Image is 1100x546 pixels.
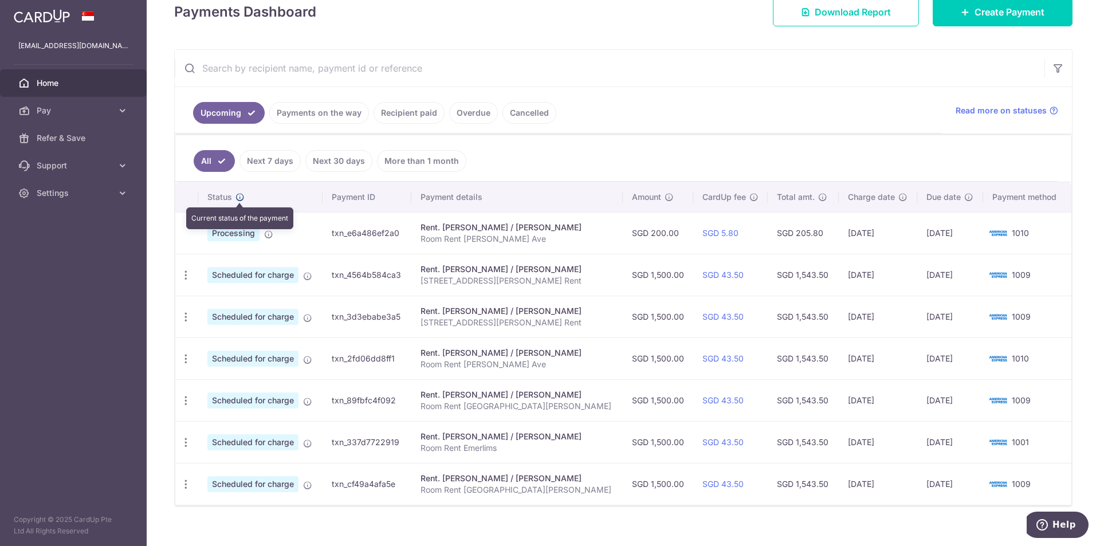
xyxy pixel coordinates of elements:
[623,296,693,337] td: SGD 1,500.00
[1012,437,1029,447] span: 1001
[269,102,369,124] a: Payments on the way
[377,150,466,172] a: More than 1 month
[239,150,301,172] a: Next 7 days
[305,150,372,172] a: Next 30 days
[421,275,614,286] p: [STREET_ADDRESS][PERSON_NAME] Rent
[702,479,744,489] a: SGD 43.50
[323,463,411,505] td: txn_cf49a4afa5e
[839,212,918,254] td: [DATE]
[702,312,744,321] a: SGD 43.50
[1012,479,1031,489] span: 1009
[987,268,1009,282] img: Bank Card
[207,267,298,283] span: Scheduled for charge
[14,9,70,23] img: CardUp
[502,102,556,124] a: Cancelled
[987,226,1009,240] img: Bank Card
[768,421,838,463] td: SGD 1,543.50
[421,359,614,370] p: Room Rent [PERSON_NAME] Ave
[839,463,918,505] td: [DATE]
[917,463,983,505] td: [DATE]
[839,421,918,463] td: [DATE]
[421,431,614,442] div: Rent. [PERSON_NAME] / [PERSON_NAME]
[917,379,983,421] td: [DATE]
[421,389,614,400] div: Rent. [PERSON_NAME] / [PERSON_NAME]
[702,270,744,280] a: SGD 43.50
[37,187,112,199] span: Settings
[421,264,614,275] div: Rent. [PERSON_NAME] / [PERSON_NAME]
[186,207,293,229] div: Current status of the payment
[207,191,232,203] span: Status
[623,212,693,254] td: SGD 200.00
[323,379,411,421] td: txn_89fbfc4f092
[768,463,838,505] td: SGD 1,543.50
[323,421,411,463] td: txn_337d7722919
[1012,353,1029,363] span: 1010
[421,347,614,359] div: Rent. [PERSON_NAME] / [PERSON_NAME]
[848,191,895,203] span: Charge date
[975,5,1044,19] span: Create Payment
[768,296,838,337] td: SGD 1,543.50
[702,395,744,405] a: SGD 43.50
[632,191,661,203] span: Amount
[702,353,744,363] a: SGD 43.50
[421,442,614,454] p: Room Rent Emerlims
[839,337,918,379] td: [DATE]
[421,484,614,496] p: Room Rent [GEOGRAPHIC_DATA][PERSON_NAME]
[37,105,112,116] span: Pay
[839,379,918,421] td: [DATE]
[815,5,891,19] span: Download Report
[768,212,838,254] td: SGD 205.80
[449,102,498,124] a: Overdue
[987,310,1009,324] img: Bank Card
[421,305,614,317] div: Rent. [PERSON_NAME] / [PERSON_NAME]
[839,254,918,296] td: [DATE]
[18,40,128,52] p: [EMAIL_ADDRESS][DOMAIN_NAME]
[421,317,614,328] p: [STREET_ADDRESS][PERSON_NAME] Rent
[1012,270,1031,280] span: 1009
[623,463,693,505] td: SGD 1,500.00
[917,337,983,379] td: [DATE]
[623,254,693,296] td: SGD 1,500.00
[37,132,112,144] span: Refer & Save
[623,421,693,463] td: SGD 1,500.00
[987,352,1009,366] img: Bank Card
[323,296,411,337] td: txn_3d3ebabe3a5
[174,2,316,22] h4: Payments Dashboard
[917,296,983,337] td: [DATE]
[956,105,1047,116] span: Read more on statuses
[323,212,411,254] td: txn_e6a486ef2a0
[323,182,411,212] th: Payment ID
[207,351,298,367] span: Scheduled for charge
[917,421,983,463] td: [DATE]
[411,182,623,212] th: Payment details
[207,392,298,408] span: Scheduled for charge
[194,150,235,172] a: All
[702,228,738,238] a: SGD 5.80
[983,182,1071,212] th: Payment method
[1027,512,1089,540] iframe: Opens a widget where you can find more information
[323,337,411,379] td: txn_2fd06dd8ff1
[623,337,693,379] td: SGD 1,500.00
[623,379,693,421] td: SGD 1,500.00
[1012,395,1031,405] span: 1009
[839,296,918,337] td: [DATE]
[421,400,614,412] p: Room Rent [GEOGRAPHIC_DATA][PERSON_NAME]
[702,191,746,203] span: CardUp fee
[37,160,112,171] span: Support
[987,477,1009,491] img: Bank Card
[926,191,961,203] span: Due date
[987,435,1009,449] img: Bank Card
[207,434,298,450] span: Scheduled for charge
[768,254,838,296] td: SGD 1,543.50
[374,102,445,124] a: Recipient paid
[421,222,614,233] div: Rent. [PERSON_NAME] / [PERSON_NAME]
[421,473,614,484] div: Rent. [PERSON_NAME] / [PERSON_NAME]
[768,379,838,421] td: SGD 1,543.50
[917,212,983,254] td: [DATE]
[768,337,838,379] td: SGD 1,543.50
[1012,312,1031,321] span: 1009
[917,254,983,296] td: [DATE]
[1012,228,1029,238] span: 1010
[987,394,1009,407] img: Bank Card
